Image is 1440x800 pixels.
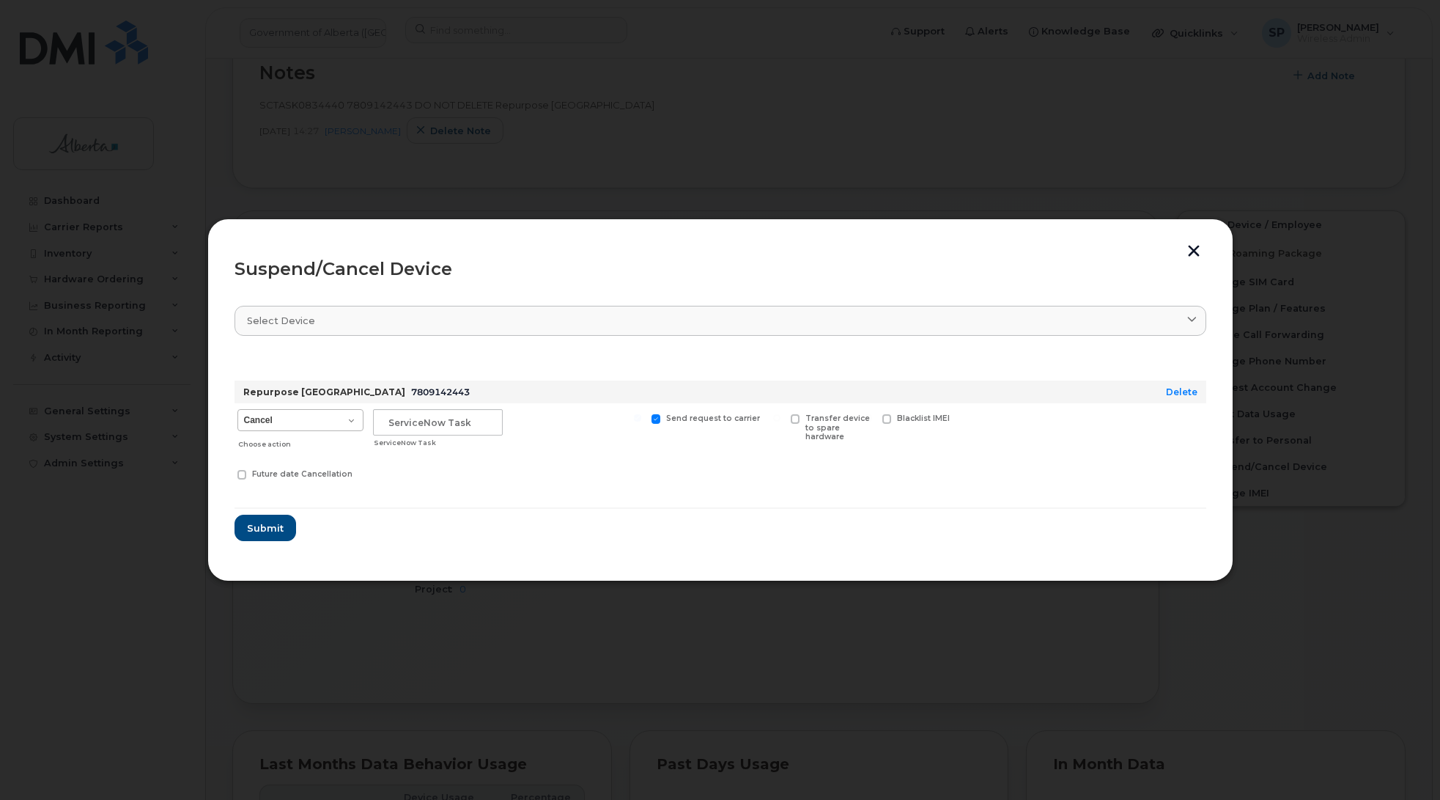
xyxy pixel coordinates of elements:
[235,515,296,541] button: Submit
[773,414,780,422] input: Transfer device to spare hardware
[805,414,870,442] span: Transfer device to spare hardware
[235,306,1206,336] a: Select device
[238,433,363,450] div: Choose action
[243,386,405,397] strong: Repurpose [GEOGRAPHIC_DATA]
[411,386,470,397] span: 7809142443
[247,314,315,328] span: Select device
[634,414,641,422] input: Send request to carrier
[374,437,502,449] div: ServiceNow Task
[247,521,284,535] span: Submit
[666,414,760,423] span: Send request to carrier
[865,414,872,422] input: Blacklist IMEI
[1166,386,1197,397] a: Delete
[235,260,1206,278] div: Suspend/Cancel Device
[897,414,950,423] span: Blacklist IMEI
[373,409,503,436] input: ServiceNow Task
[252,469,352,479] span: Future date Cancellation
